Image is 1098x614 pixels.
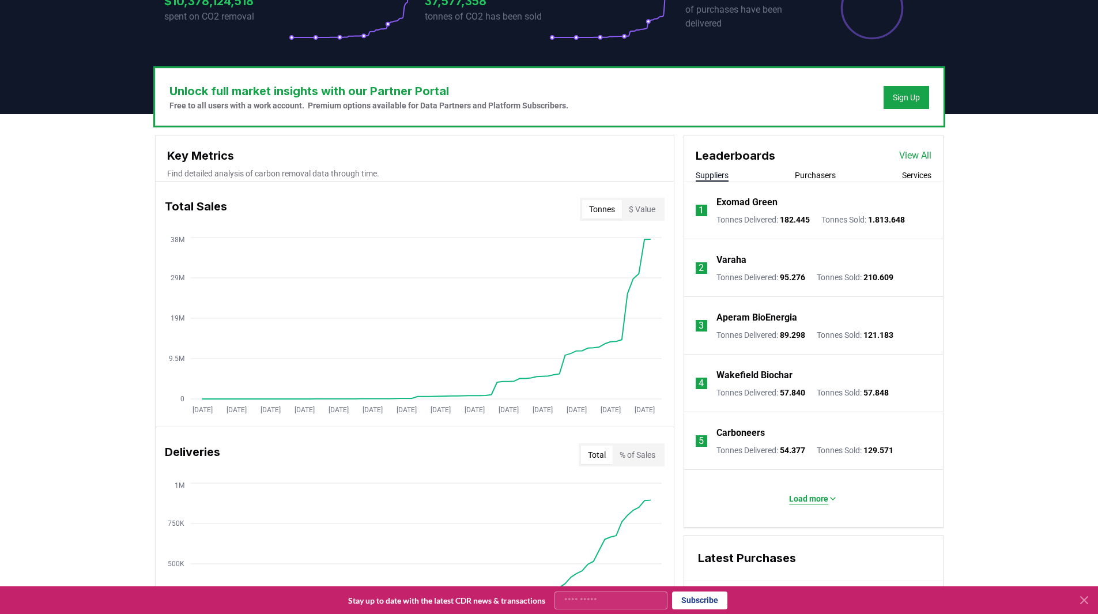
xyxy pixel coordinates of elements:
button: Total [581,446,613,464]
tspan: 0 [180,395,184,403]
tspan: [DATE] [328,406,348,414]
tspan: [DATE] [294,406,314,414]
tspan: [DATE] [566,406,586,414]
span: 1.813.648 [868,215,905,224]
tspan: 9.5M [169,355,184,363]
tspan: 19M [171,314,184,322]
a: View All [899,149,931,163]
button: Purchasers [795,169,836,181]
h3: Key Metrics [167,147,662,164]
h3: Leaderboards [696,147,775,164]
p: Tonnes Delivered : [716,387,805,398]
h3: Unlock full market insights with our Partner Portal [169,82,568,100]
p: Tonnes Sold : [821,214,905,225]
span: 57.848 [863,388,889,397]
tspan: 750K [168,519,184,528]
p: Tonnes Delivered : [716,272,805,283]
button: Suppliers [696,169,729,181]
h3: Deliveries [165,443,220,466]
p: Free to all users with a work account. Premium options available for Data Partners and Platform S... [169,100,568,111]
p: Load more [789,493,828,504]
p: 1 [699,204,704,217]
p: 5 [699,434,704,448]
span: 182.445 [780,215,810,224]
tspan: [DATE] [498,406,518,414]
span: 57.840 [780,388,805,397]
p: Tonnes Sold : [817,445,893,456]
p: 2 [699,261,704,275]
p: Tonnes Delivered : [716,214,810,225]
button: Load more [780,487,847,510]
tspan: 38M [171,236,184,244]
tspan: [DATE] [260,406,280,414]
p: of purchases have been delivered [685,3,810,31]
tspan: 1M [175,481,184,489]
button: Services [902,169,931,181]
tspan: [DATE] [362,406,382,414]
p: tonnes of CO2 has been sold [425,10,549,24]
a: Aperam BioEnergia [716,311,797,325]
p: spent on CO2 removal [164,10,289,24]
h3: Total Sales [165,198,227,221]
p: Tonnes Sold : [817,272,893,283]
span: 54.377 [780,446,805,455]
p: Tonnes Delivered : [716,445,805,456]
button: % of Sales [613,446,662,464]
button: Tonnes [582,200,622,219]
tspan: [DATE] [430,406,450,414]
span: 121.183 [863,330,893,340]
span: 210.609 [863,273,893,282]
tspan: [DATE] [634,406,654,414]
p: 3 [699,319,704,333]
tspan: 500K [168,560,184,568]
h3: Latest Purchases [698,549,929,567]
span: 95.276 [780,273,805,282]
a: Carboneers [716,426,765,440]
a: Exomad Green [716,195,778,209]
a: Sign Up [893,92,920,103]
a: Wakefield Biochar [716,368,793,382]
p: Find detailed analysis of carbon removal data through time. [167,168,662,179]
button: Sign Up [884,86,929,109]
p: 4 [699,376,704,390]
p: Tonnes Delivered : [716,329,805,341]
tspan: [DATE] [532,406,552,414]
tspan: [DATE] [192,406,212,414]
tspan: 29M [171,274,184,282]
tspan: [DATE] [600,406,620,414]
span: 129.571 [863,446,893,455]
button: $ Value [622,200,662,219]
tspan: [DATE] [464,406,484,414]
p: Tonnes Sold : [817,329,893,341]
tspan: [DATE] [396,406,416,414]
span: 89.298 [780,330,805,340]
a: Varaha [716,253,746,267]
tspan: [DATE] [226,406,246,414]
p: Tonnes Sold : [817,387,889,398]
